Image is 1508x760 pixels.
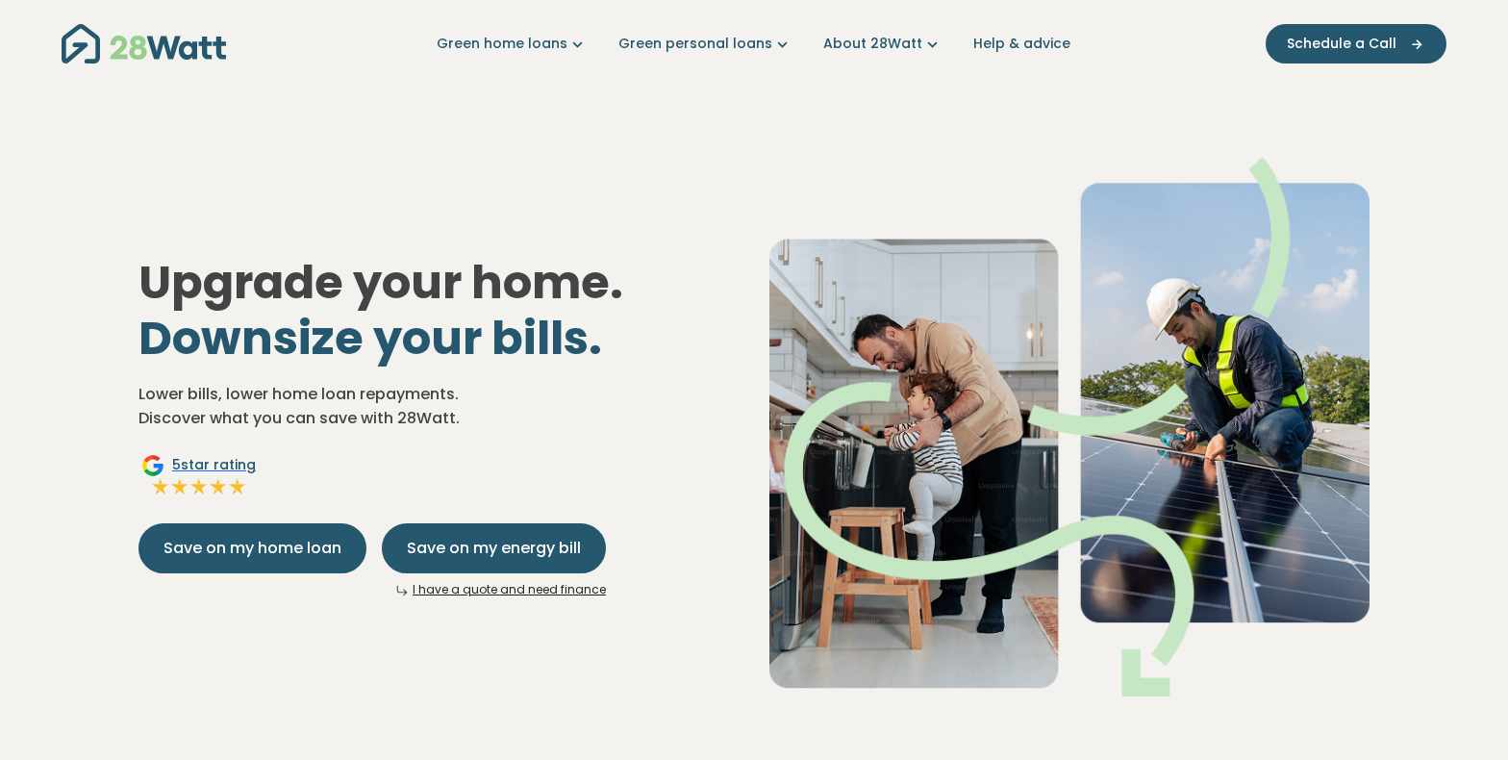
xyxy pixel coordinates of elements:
button: Schedule a Call [1266,24,1446,63]
img: Full star [170,477,189,496]
span: Save on my home loan [163,537,341,560]
img: Google [141,454,164,477]
img: Full star [151,477,170,496]
span: Downsize your bills. [138,306,602,370]
img: Full star [228,477,247,496]
a: Green personal loans [618,34,792,54]
a: Green home loans [437,34,588,54]
a: Help & advice [973,34,1070,54]
img: Full star [189,477,209,496]
img: 28Watt [62,24,226,63]
span: 5 star rating [172,455,256,475]
nav: Main navigation [62,19,1446,68]
img: Dad helping toddler [769,157,1370,697]
a: I have a quote and need finance [413,581,606,597]
p: Lower bills, lower home loan repayments. Discover what you can save with 28Watt. [138,382,739,431]
button: Save on my energy bill [382,523,606,573]
button: Save on my home loan [138,523,366,573]
img: Full star [209,477,228,496]
span: Schedule a Call [1287,34,1396,54]
span: Save on my energy bill [407,537,581,560]
h1: Upgrade your home. [138,255,739,366]
a: About 28Watt [823,34,942,54]
a: Google5star ratingFull starFull starFull starFull starFull star [138,454,259,500]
